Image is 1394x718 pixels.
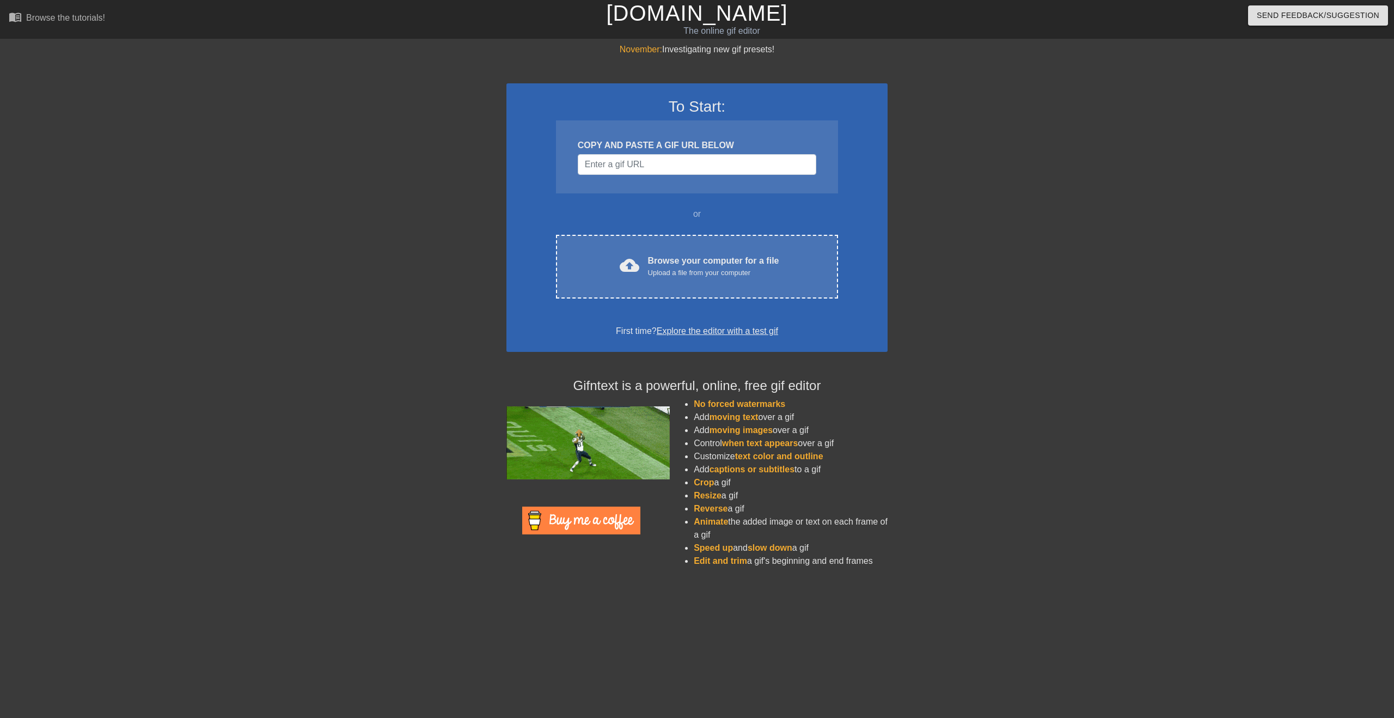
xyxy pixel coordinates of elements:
li: a gif [694,502,888,515]
li: Add over a gif [694,424,888,437]
li: a gif's beginning and end frames [694,555,888,568]
div: The online gif editor [470,25,973,38]
span: cloud_upload [620,255,639,275]
span: Edit and trim [694,556,747,565]
div: COPY AND PASTE A GIF URL BELOW [578,139,816,152]
div: Browse your computer for a file [648,254,779,278]
input: Username [578,154,816,175]
span: No forced watermarks [694,399,785,409]
span: moving images [710,425,773,435]
li: Add over a gif [694,411,888,424]
li: a gif [694,476,888,489]
img: Buy Me A Coffee [522,507,640,534]
span: moving text [710,412,759,422]
li: a gif [694,489,888,502]
span: menu_book [9,10,22,23]
a: Browse the tutorials! [9,10,105,27]
span: Crop [694,478,714,487]
span: Speed up [694,543,733,552]
div: Investigating new gif presets! [506,43,888,56]
li: and a gif [694,541,888,555]
a: [DOMAIN_NAME] [606,1,787,25]
span: captions or subtitles [710,465,794,474]
li: Customize [694,450,888,463]
span: Reverse [694,504,727,513]
span: November: [620,45,662,54]
div: Upload a file from your computer [648,267,779,278]
span: text color and outline [735,452,823,461]
span: Animate [694,517,728,526]
img: football_small.gif [506,406,670,479]
h3: To Start: [521,98,873,116]
button: Send Feedback/Suggestion [1248,5,1388,26]
span: Resize [694,491,722,500]
div: or [535,208,859,221]
div: Browse the tutorials! [26,13,105,22]
li: Control over a gif [694,437,888,450]
li: the added image or text on each frame of a gif [694,515,888,541]
span: when text appears [722,439,798,448]
h4: Gifntext is a powerful, online, free gif editor [506,378,888,394]
span: Send Feedback/Suggestion [1257,9,1379,22]
a: Explore the editor with a test gif [657,326,778,336]
li: Add to a gif [694,463,888,476]
span: slow down [748,543,792,552]
div: First time? [521,325,873,338]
